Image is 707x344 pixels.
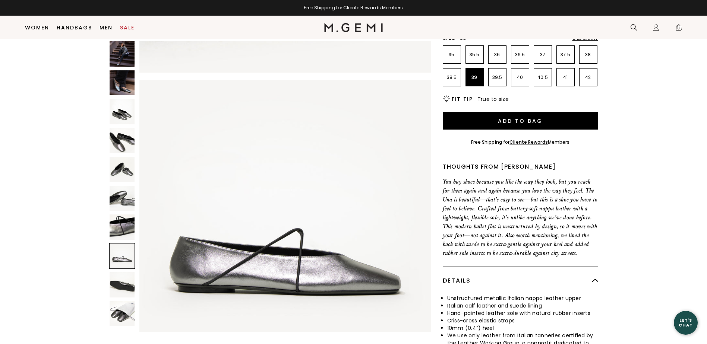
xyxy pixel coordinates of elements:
[557,74,574,80] p: 41
[447,309,598,317] li: Hand-painted leather sole with natural rubber inserts
[511,74,529,80] p: 40
[489,74,506,80] p: 39.5
[110,41,135,67] img: The Una
[447,324,598,332] li: 10mm (0.4”) heel
[509,139,548,145] a: Cliente Rewards
[443,74,461,80] p: 38.5
[25,25,49,31] a: Women
[110,301,135,327] img: The Una
[452,96,473,102] h2: Fit Tip
[443,52,461,58] p: 35
[534,52,552,58] p: 37
[511,52,529,58] p: 36.5
[477,95,509,103] span: True to size
[580,74,597,80] p: 42
[447,294,598,302] li: Unstructured metallic Italian nappa leather upper
[324,23,383,32] img: M.Gemi
[534,74,552,80] p: 40.5
[443,177,598,258] p: You buy shoes because you like the way they look, but you reach for them again and again because ...
[557,52,574,58] p: 37.5
[489,52,506,58] p: 36
[471,139,570,145] div: Free Shipping for Members
[110,99,135,124] img: The Una
[110,70,135,96] img: The Una
[110,157,135,182] img: The Una
[110,128,135,153] img: The Una
[443,35,455,41] h2: Size
[443,267,598,294] div: Details
[443,162,598,171] div: Thoughts from [PERSON_NAME]
[110,214,135,240] img: The Una
[674,318,698,327] div: Let's Chat
[580,52,597,58] p: 38
[466,74,483,80] p: 39
[110,272,135,297] img: The Una
[110,186,135,211] img: The Una
[447,302,598,309] li: Italian calf leather and suede lining
[447,317,598,324] li: Criss-cross elastic straps
[443,112,598,130] button: Add to Bag
[466,52,483,58] p: 35.5
[100,25,113,31] a: Men
[120,25,135,31] a: Sale
[57,25,92,31] a: Handbags
[675,25,682,33] span: 0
